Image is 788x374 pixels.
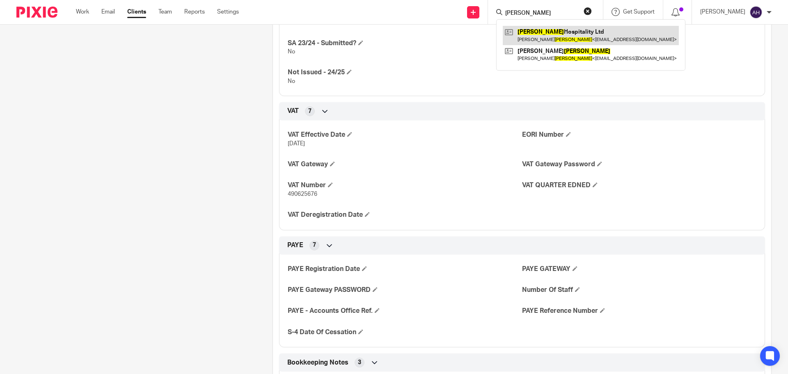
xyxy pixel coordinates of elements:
h4: Not Issued - 24/25 [288,68,522,77]
h4: SA 23/24 - Submitted? [288,39,522,48]
span: 7 [308,107,312,115]
span: PAYE [287,241,303,250]
h4: EORI Number [522,131,756,139]
img: svg%3E [749,6,763,19]
h4: VAT QUARTER EDNED [522,181,756,190]
span: Bookkeeping Notes [287,358,348,367]
h4: VAT Gateway Password [522,160,756,169]
h4: PAYE Gateway PASSWORD [288,286,522,294]
span: [DATE] [288,141,305,147]
a: Reports [184,8,205,16]
h4: PAYE GATEWAY [522,265,756,273]
h4: VAT Number [288,181,522,190]
a: Settings [217,8,239,16]
input: Search [504,10,578,17]
span: No [288,78,295,84]
span: No [288,49,295,55]
h4: Number Of Staff [522,286,756,294]
span: Get Support [623,9,655,15]
a: Email [101,8,115,16]
span: 7 [313,241,316,249]
h4: S-4 Date Of Cessation [288,328,522,337]
img: Pixie [16,7,57,18]
span: VAT [287,107,299,115]
button: Clear [584,7,592,15]
h4: PAYE Reference Number [522,307,756,315]
a: Team [158,8,172,16]
p: [PERSON_NAME] [700,8,745,16]
h4: VAT Deregistration Date [288,211,522,219]
h4: PAYE - Accounts Office Ref. [288,307,522,315]
h4: PAYE Registration Date [288,265,522,273]
span: 490625676 [288,191,317,197]
span: 3 [358,358,361,367]
a: Work [76,8,89,16]
h4: VAT Gateway [288,160,522,169]
h4: VAT Effective Date [288,131,522,139]
a: Clients [127,8,146,16]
